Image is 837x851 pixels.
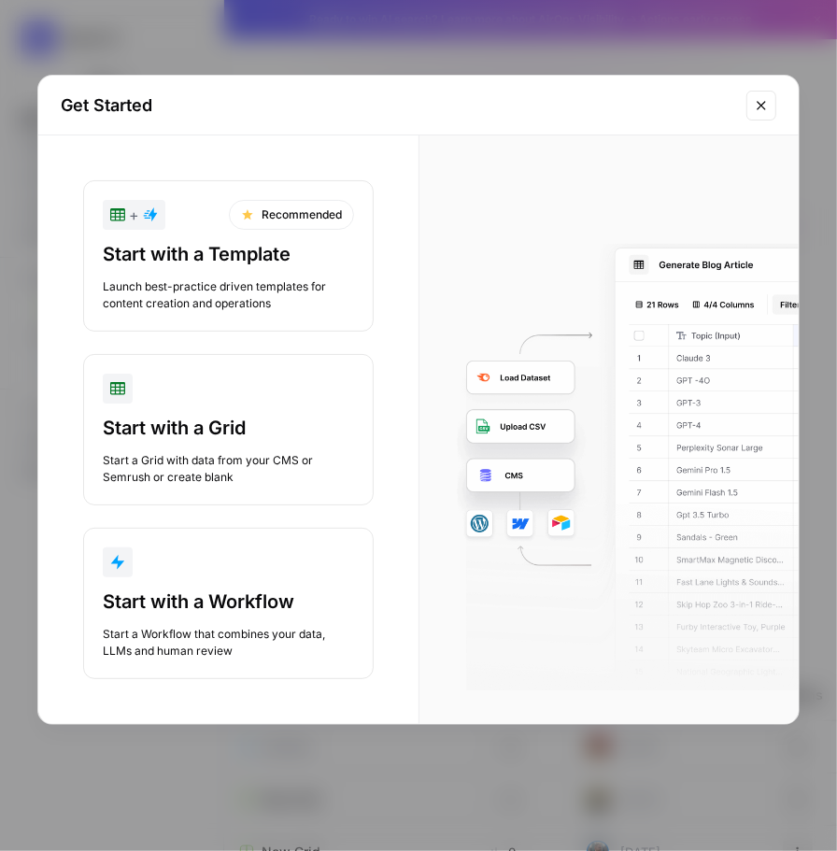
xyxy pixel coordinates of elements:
div: Start with a Template [103,241,354,267]
h2: Get Started [61,92,735,119]
div: Recommended [229,200,354,230]
div: + [110,204,158,226]
button: Start with a GridStart a Grid with data from your CMS or Semrush or create blank [83,354,374,505]
div: Start a Workflow that combines your data, LLMs and human review [103,626,354,660]
div: Start with a Workflow [103,589,354,615]
div: Start a Grid with data from your CMS or Semrush or create blank [103,452,354,486]
button: +RecommendedStart with a TemplateLaunch best-practice driven templates for content creation and o... [83,180,374,332]
div: Launch best-practice driven templates for content creation and operations [103,278,354,312]
button: Start with a WorkflowStart a Workflow that combines your data, LLMs and human review [83,528,374,679]
button: Close modal [746,91,776,121]
div: Start with a Grid [103,415,354,441]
